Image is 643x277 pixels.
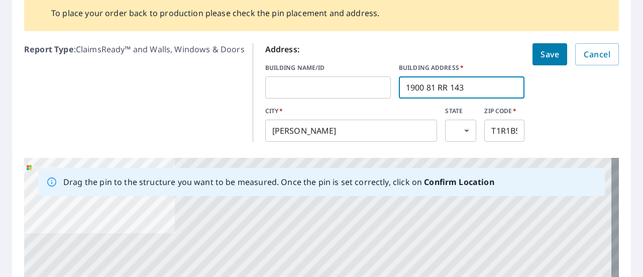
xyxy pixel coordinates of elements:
[63,176,494,188] p: Drag the pin to the structure you want to be measured. Once the pin is set correctly, click on
[484,107,524,116] label: ZIP CODE
[445,120,476,142] div: ​
[24,44,74,55] b: Report Type
[424,176,494,188] b: Confirm Location
[51,7,379,19] p: To place your order back to production please check the pin placement and address.
[265,63,391,72] label: BUILDING NAME/ID
[265,43,525,55] p: Address:
[541,47,559,61] span: Save
[532,43,567,65] button: Save
[445,107,476,116] label: STATE
[584,47,610,61] span: Cancel
[399,63,524,72] label: BUILDING ADDRESS
[265,107,438,116] label: CITY
[24,43,245,142] p: : ClaimsReady™ and Walls, Windows & Doors
[575,43,619,65] button: Cancel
